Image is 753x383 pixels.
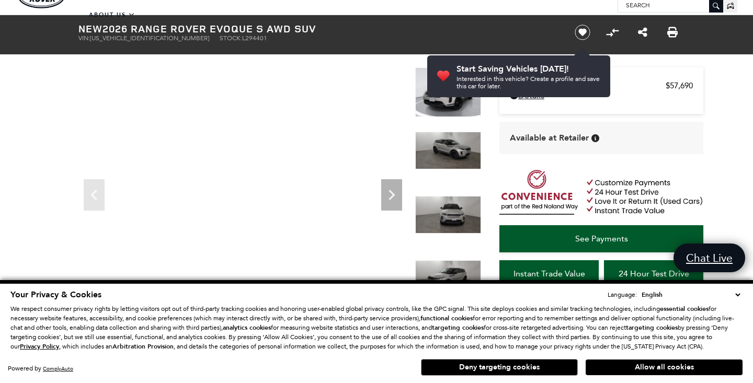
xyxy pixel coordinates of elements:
a: Details [510,90,693,100]
span: MSRP [510,81,666,90]
a: Privacy Policy [20,343,59,350]
div: Vehicle is in stock and ready for immediate delivery. Due to demand, availability is subject to c... [591,134,599,142]
img: New 2026 Seoul Pearl Silver Land Rover S image 2 [415,132,481,169]
img: New 2026 Seoul Pearl Silver Land Rover S image 3 [415,196,481,234]
span: Instant Trade Value [514,269,585,278]
img: New 2026 Seoul Pearl Silver Land Rover S image 4 [415,260,481,298]
a: Print this New 2026 Range Rover Evoque S AWD SUV [667,26,678,39]
span: Your Privacy & Cookies [10,289,101,300]
span: VIN: [78,34,90,42]
strong: essential cookies [660,305,709,313]
button: Save vehicle [571,24,594,41]
a: MSRP $57,690 [510,81,693,90]
div: Next [381,179,402,211]
a: ComplyAuto [43,365,73,372]
button: Deny targeting cookies [421,359,578,376]
strong: Arbitration Provision [112,342,174,351]
a: 24 Hour Test Drive [604,260,703,287]
strong: targeting cookies [626,323,678,332]
a: See Payments [499,225,703,252]
strong: targeting cookies [432,323,484,332]
iframe: Interactive Walkaround/Photo gallery of the vehicle/product [78,67,407,314]
a: Instant Trade Value [499,260,599,287]
a: Chat Live [674,243,745,272]
strong: functional cookies [420,314,473,322]
strong: analytics cookies [223,323,271,332]
span: $57,690 [666,81,693,90]
span: Chat Live [681,251,738,265]
a: About Us [83,6,142,24]
strong: New [78,21,102,36]
span: L294401 [242,34,267,42]
div: Powered by [8,365,73,372]
a: Share this New 2026 Range Rover Evoque S AWD SUV [638,26,647,39]
span: [US_VEHICLE_IDENTIFICATION_NUMBER] [90,34,209,42]
button: Allow all cookies [586,359,743,375]
u: Privacy Policy [20,342,59,351]
span: See Payments [575,234,628,243]
div: Language: [608,292,637,298]
h1: 2026 Range Rover Evoque S AWD SUV [78,23,557,34]
img: New 2026 Seoul Pearl Silver Land Rover S image 1 [415,67,481,117]
button: Compare Vehicle [604,25,620,40]
span: 24 Hour Test Drive [619,269,689,278]
span: Available at Retailer [510,132,589,144]
p: We respect consumer privacy rights by letting visitors opt out of third-party tracking cookies an... [10,304,743,351]
select: Language Select [639,289,743,300]
span: Stock: [220,34,242,42]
